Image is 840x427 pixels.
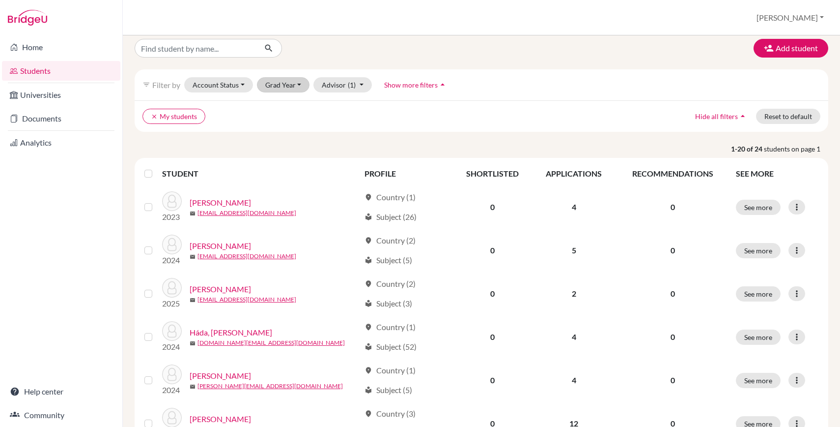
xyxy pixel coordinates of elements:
[752,8,828,27] button: [PERSON_NAME]
[736,330,781,345] button: See more
[364,366,372,374] span: location_on
[162,211,182,223] p: 2023
[197,209,296,217] a: [EMAIL_ADDRESS][DOMAIN_NAME]
[616,162,730,185] th: RECOMMENDATIONS
[190,254,196,260] span: mail
[135,39,256,58] input: Find student by name...
[364,278,416,290] div: Country (2)
[162,254,182,266] p: 2024
[738,111,748,121] i: arrow_drop_up
[2,109,120,128] a: Documents
[190,340,196,346] span: mail
[384,81,438,89] span: Show more filters
[162,341,182,353] p: 2024
[190,240,251,252] a: [PERSON_NAME]
[730,162,824,185] th: SEE MORE
[197,295,296,304] a: [EMAIL_ADDRESS][DOMAIN_NAME]
[532,162,616,185] th: APPLICATIONS
[184,77,253,92] button: Account Status
[197,252,296,261] a: [EMAIL_ADDRESS][DOMAIN_NAME]
[687,109,756,124] button: Hide all filtersarrow_drop_up
[364,213,372,221] span: local_library
[364,298,412,309] div: Subject (3)
[532,272,616,315] td: 2
[621,201,724,213] p: 0
[754,39,828,58] button: Add student
[364,237,372,244] span: location_on
[364,235,416,246] div: Country (2)
[364,365,416,376] div: Country (1)
[532,229,616,272] td: 5
[453,229,532,272] td: 0
[162,321,182,341] img: Háda, Gergely
[364,384,412,396] div: Subject (5)
[364,343,372,351] span: local_library
[2,405,120,425] a: Community
[736,286,781,302] button: See more
[364,408,416,420] div: Country (3)
[621,288,724,300] p: 0
[190,197,251,209] a: [PERSON_NAME]
[8,10,47,26] img: Bridge-U
[197,338,345,347] a: [DOMAIN_NAME][EMAIL_ADDRESS][DOMAIN_NAME]
[364,256,372,264] span: local_library
[313,77,372,92] button: Advisor(1)
[621,244,724,256] p: 0
[190,327,272,338] a: Háda, [PERSON_NAME]
[190,297,196,303] span: mail
[162,191,182,211] img: Bódi, Levente
[736,200,781,215] button: See more
[364,321,416,333] div: Country (1)
[162,365,182,384] img: Hirschberg, Fanni
[621,374,724,386] p: 0
[162,298,182,309] p: 2025
[190,370,251,382] a: [PERSON_NAME]
[2,133,120,152] a: Analytics
[359,162,453,185] th: PROFILE
[364,280,372,288] span: location_on
[2,382,120,401] a: Help center
[190,413,251,425] a: [PERSON_NAME]
[162,278,182,298] img: Fekete-Molnár, Maya
[364,410,372,418] span: location_on
[364,323,372,331] span: location_on
[152,80,180,90] span: Filter by
[532,359,616,402] td: 4
[162,384,182,396] p: 2024
[142,81,150,89] i: filter_list
[453,162,532,185] th: SHORTLISTED
[257,77,310,92] button: Grad Year
[736,243,781,258] button: See more
[364,211,417,223] div: Subject (26)
[364,386,372,394] span: local_library
[736,373,781,388] button: See more
[532,315,616,359] td: 4
[2,61,120,81] a: Students
[532,185,616,229] td: 4
[364,341,417,353] div: Subject (52)
[151,113,158,120] i: clear
[453,315,532,359] td: 0
[453,272,532,315] td: 0
[142,109,205,124] button: clearMy students
[764,144,828,154] span: students on page 1
[348,81,356,89] span: (1)
[438,80,448,90] i: arrow_drop_up
[453,185,532,229] td: 0
[190,211,196,216] span: mail
[162,235,182,254] img: Bolyós, Barbara
[731,144,764,154] strong: 1-20 of 24
[364,300,372,307] span: local_library
[364,191,416,203] div: Country (1)
[197,382,343,391] a: [PERSON_NAME][EMAIL_ADDRESS][DOMAIN_NAME]
[364,254,412,266] div: Subject (5)
[695,112,738,121] span: Hide all filters
[190,283,251,295] a: [PERSON_NAME]
[2,85,120,105] a: Universities
[2,37,120,57] a: Home
[162,162,359,185] th: STUDENT
[621,331,724,343] p: 0
[364,193,372,201] span: location_on
[190,384,196,390] span: mail
[756,109,820,124] button: Reset to default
